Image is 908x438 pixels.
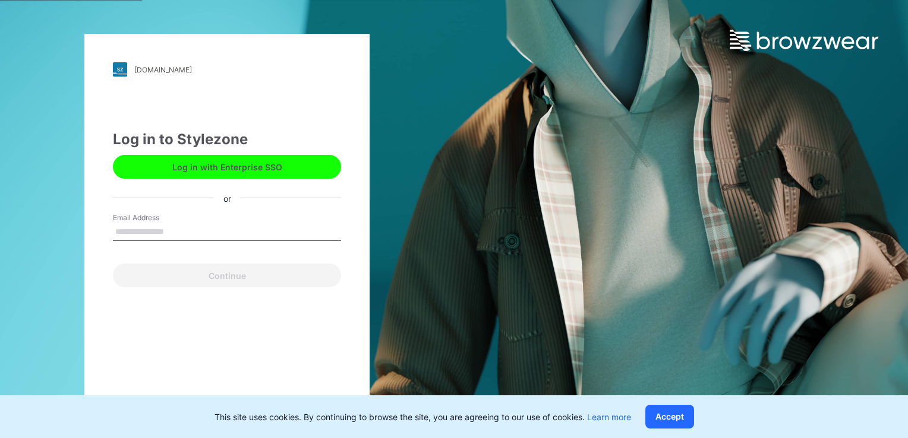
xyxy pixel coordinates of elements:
[113,129,341,150] div: Log in to Stylezone
[215,411,631,423] p: This site uses cookies. By continuing to browse the site, you are agreeing to our use of cookies.
[645,405,694,429] button: Accept
[113,62,341,77] a: [DOMAIN_NAME]
[113,155,341,179] button: Log in with Enterprise SSO
[587,412,631,422] a: Learn more
[214,192,241,204] div: or
[113,62,127,77] img: stylezone-logo.562084cfcfab977791bfbf7441f1a819.svg
[134,65,192,74] div: [DOMAIN_NAME]
[730,30,878,51] img: browzwear-logo.e42bd6dac1945053ebaf764b6aa21510.svg
[113,212,196,223] label: Email Address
